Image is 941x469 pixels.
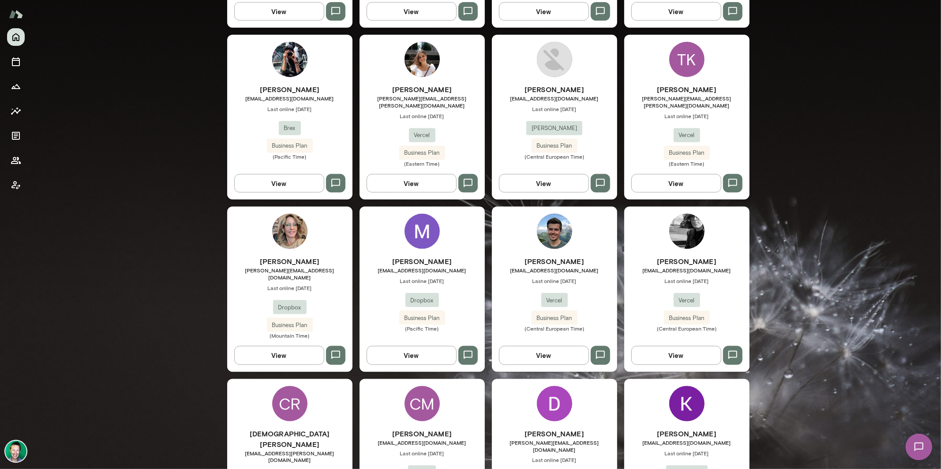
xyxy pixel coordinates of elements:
[5,441,26,462] img: Brian Lawrence
[492,428,617,439] h6: [PERSON_NAME]
[267,321,313,330] span: Business Plan
[360,439,485,446] span: [EMAIL_ADDRESS][DOMAIN_NAME]
[360,160,485,167] span: (Eastern Time)
[360,256,485,267] h6: [PERSON_NAME]
[624,450,750,457] span: Last online [DATE]
[227,256,352,267] h6: [PERSON_NAME]
[492,457,617,464] span: Last online [DATE]
[234,2,324,21] button: View
[267,141,313,150] span: Business Plan
[532,141,577,150] span: Business Plan
[7,176,25,194] button: Client app
[272,386,307,421] div: CR
[360,95,485,109] span: [PERSON_NAME][EMAIL_ADDRESS][PERSON_NAME][DOMAIN_NAME]
[234,346,324,365] button: View
[227,332,352,339] span: (Mountain Time)
[631,2,721,21] button: View
[624,325,750,332] span: (Central European Time)
[399,314,445,323] span: Business Plan
[492,256,617,267] h6: [PERSON_NAME]
[360,277,485,284] span: Last online [DATE]
[227,95,352,102] span: [EMAIL_ADDRESS][DOMAIN_NAME]
[499,2,589,21] button: View
[624,256,750,267] h6: [PERSON_NAME]
[227,153,352,160] span: (Pacific Time)
[360,428,485,439] h6: [PERSON_NAME]
[492,267,617,274] span: [EMAIL_ADDRESS][DOMAIN_NAME]
[669,42,705,77] div: TK
[7,53,25,71] button: Sessions
[227,84,352,95] h6: [PERSON_NAME]
[360,450,485,457] span: Last online [DATE]
[367,2,457,21] button: View
[405,214,440,249] img: Mark Shuster
[492,105,617,112] span: Last online [DATE]
[409,131,435,140] span: Vercel
[272,42,307,77] img: Mehtab Chithiwala
[360,267,485,274] span: [EMAIL_ADDRESS][DOMAIN_NAME]
[7,102,25,120] button: Insights
[492,277,617,284] span: Last online [DATE]
[669,386,705,421] img: Kristina Nazmutdinova
[499,346,589,365] button: View
[664,149,710,157] span: Business Plan
[360,325,485,332] span: (Pacific Time)
[7,127,25,145] button: Documents
[537,214,572,249] img: Chris Widmaier
[492,95,617,102] span: [EMAIL_ADDRESS][DOMAIN_NAME]
[367,174,457,193] button: View
[631,174,721,193] button: View
[227,267,352,281] span: [PERSON_NAME][EMAIL_ADDRESS][DOMAIN_NAME]
[537,42,572,77] img: Ruben Segura
[7,152,25,169] button: Members
[234,174,324,193] button: View
[624,95,750,109] span: [PERSON_NAME][EMAIL_ADDRESS][PERSON_NAME][DOMAIN_NAME]
[405,42,440,77] img: Kathryn Middleton
[674,296,700,305] span: Vercel
[360,112,485,119] span: Last online [DATE]
[492,439,617,453] span: [PERSON_NAME][EMAIL_ADDRESS][DOMAIN_NAME]
[399,149,445,157] span: Business Plan
[532,314,577,323] span: Business Plan
[526,124,582,133] span: [PERSON_NAME]
[367,346,457,365] button: View
[227,105,352,112] span: Last online [DATE]
[9,6,23,22] img: Mento
[624,428,750,439] h6: [PERSON_NAME]
[279,124,301,133] span: Brex
[227,428,352,450] h6: [DEMOGRAPHIC_DATA][PERSON_NAME]
[669,214,705,249] img: Bel Curcio
[7,78,25,95] button: Growth Plan
[624,439,750,446] span: [EMAIL_ADDRESS][DOMAIN_NAME]
[537,386,572,421] img: Daniel Guillen
[624,84,750,95] h6: [PERSON_NAME]
[624,112,750,119] span: Last online [DATE]
[405,386,440,421] div: CM
[272,214,307,249] img: Barb Adams
[624,160,750,167] span: (Eastern Time)
[499,174,589,193] button: View
[7,28,25,46] button: Home
[674,131,700,140] span: Vercel
[624,267,750,274] span: [EMAIL_ADDRESS][DOMAIN_NAME]
[273,303,307,312] span: Dropbox
[664,314,710,323] span: Business Plan
[624,277,750,284] span: Last online [DATE]
[492,153,617,160] span: (Central European Time)
[227,284,352,291] span: Last online [DATE]
[492,84,617,95] h6: [PERSON_NAME]
[227,450,352,464] span: [EMAIL_ADDRESS][PERSON_NAME][DOMAIN_NAME]
[492,325,617,332] span: (Central European Time)
[631,346,721,365] button: View
[541,296,568,305] span: Vercel
[405,296,439,305] span: Dropbox
[360,84,485,95] h6: [PERSON_NAME]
